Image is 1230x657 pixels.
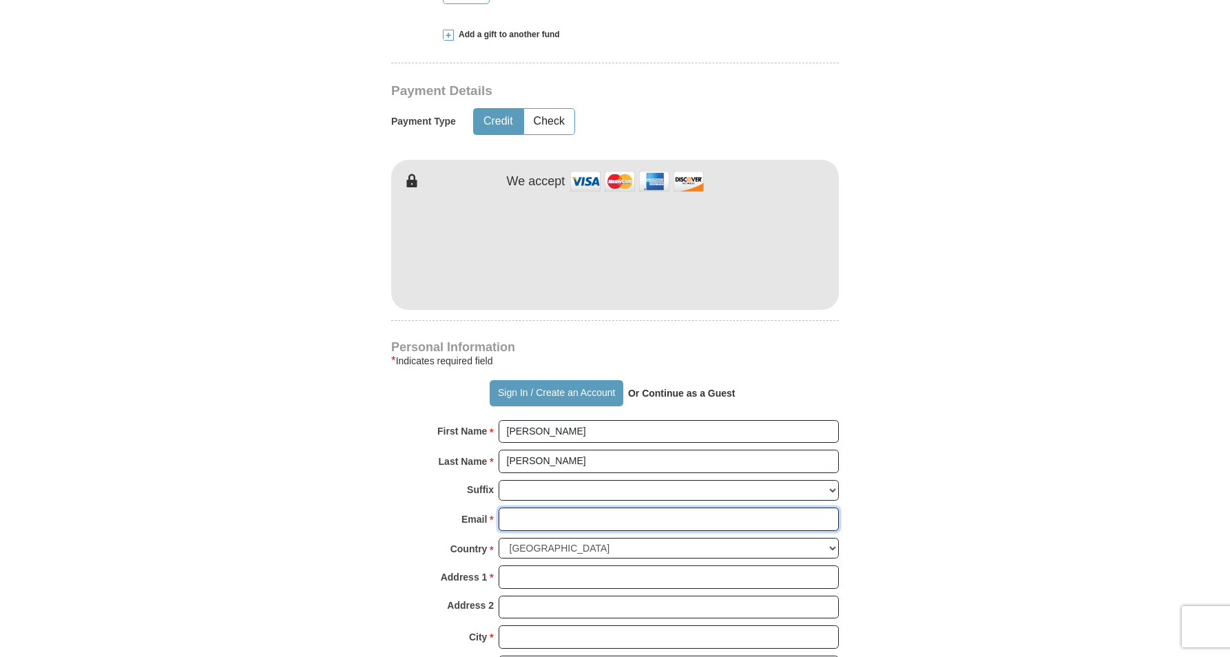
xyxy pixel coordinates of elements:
[568,167,706,196] img: credit cards accepted
[507,174,565,189] h4: We accept
[524,109,574,134] button: Check
[628,388,736,399] strong: Or Continue as a Guest
[391,83,742,99] h3: Payment Details
[461,510,487,529] strong: Email
[454,29,560,41] span: Add a gift to another fund
[437,421,487,441] strong: First Name
[490,380,623,406] button: Sign In / Create an Account
[391,342,839,353] h4: Personal Information
[391,353,839,369] div: Indicates required field
[391,116,456,127] h5: Payment Type
[439,452,488,471] strong: Last Name
[441,567,488,587] strong: Address 1
[450,539,488,559] strong: Country
[474,109,523,134] button: Credit
[467,480,494,499] strong: Suffix
[447,596,494,615] strong: Address 2
[469,627,487,647] strong: City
